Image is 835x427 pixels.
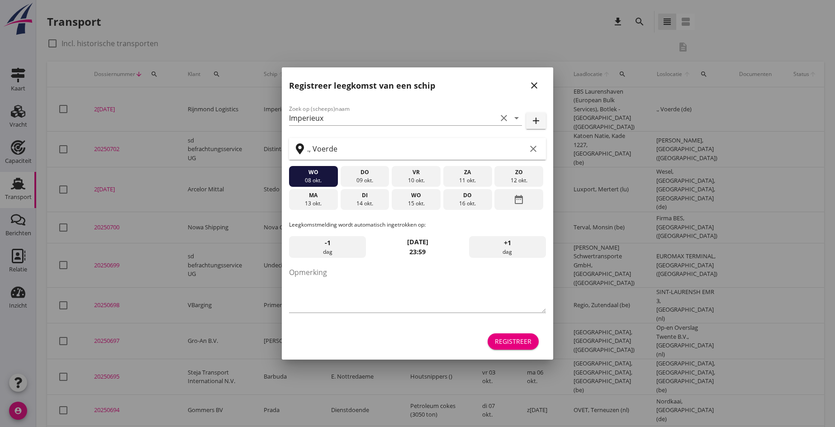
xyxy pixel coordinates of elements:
i: add [531,115,541,126]
textarea: Opmerking [289,265,546,313]
div: do [342,168,387,176]
div: 16 okt. [446,199,490,208]
i: clear [528,143,539,154]
div: dag [289,236,366,258]
p: Leegkomstmelding wordt automatisch ingetrokken op: [289,221,546,229]
i: date_range [513,191,524,208]
div: wo [394,191,438,199]
div: 13 okt. [291,199,336,208]
i: arrow_drop_down [511,113,522,123]
input: Zoek op terminal of plaats [307,142,526,156]
div: 12 okt. [497,176,541,185]
div: 09 okt. [342,176,387,185]
strong: [DATE] [407,237,428,246]
div: do [446,191,490,199]
div: dag [469,236,546,258]
div: vr [394,168,438,176]
div: wo [291,168,336,176]
div: Registreer [495,337,531,346]
button: Registreer [488,333,539,350]
div: ma [291,191,336,199]
div: zo [497,168,541,176]
div: 11 okt. [446,176,490,185]
div: za [446,168,490,176]
div: 14 okt. [342,199,387,208]
i: close [529,80,540,91]
span: -1 [325,238,331,248]
i: clear [498,113,509,123]
h2: Registreer leegkomst van een schip [289,80,435,92]
div: 15 okt. [394,199,438,208]
div: 08 okt. [291,176,336,185]
div: 10 okt. [394,176,438,185]
strong: 23:59 [409,247,426,256]
input: Zoek op (scheeps)naam [289,111,497,125]
div: di [342,191,387,199]
span: +1 [504,238,511,248]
